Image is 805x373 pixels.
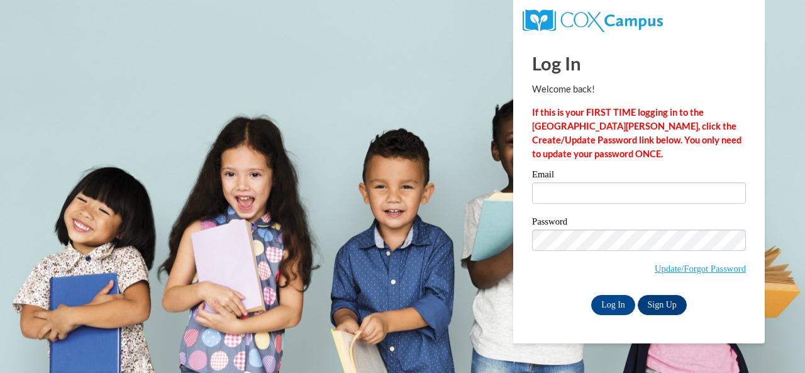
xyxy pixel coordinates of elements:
strong: If this is your FIRST TIME logging in to the [GEOGRAPHIC_DATA][PERSON_NAME], click the Create/Upd... [532,107,741,159]
a: Sign Up [638,295,687,315]
label: Email [532,170,746,182]
input: Log In [591,295,635,315]
a: COX Campus [523,14,663,25]
a: Update/Forgot Password [655,264,746,274]
h1: Log In [532,50,746,76]
img: COX Campus [523,9,663,32]
p: Welcome back! [532,82,746,96]
label: Password [532,217,746,230]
